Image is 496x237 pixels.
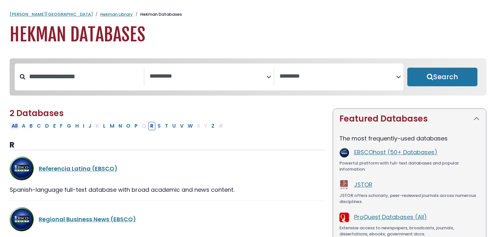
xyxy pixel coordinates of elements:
button: All [10,122,20,130]
button: Filter Results C [35,122,43,130]
button: Filter Results W [186,122,195,130]
button: Filter Results P [133,122,140,130]
input: Search database by title or keyword [25,71,144,82]
button: Filter Results V [178,122,185,130]
button: Filter Results G [65,122,73,130]
button: Filter Results T [163,122,170,130]
button: Filter Results F [58,122,65,130]
div: JSTOR offers scholarly, peer-reviewed journals across numerous disciplines. [339,192,480,205]
button: Filter Results S [156,122,163,130]
a: JSTOR [354,181,372,189]
a: Hekman Library [100,11,133,17]
nav: Search filters [10,58,486,96]
h3: R [10,140,325,150]
button: Filter Results R [148,122,155,130]
h1: Hekman Databases [10,24,486,46]
div: Spanish-language full-text database with broad academic and news content. [10,185,325,194]
button: Filter Results E [51,122,58,130]
textarea: Search [280,73,396,80]
a: ProQuest Databases (All) [354,213,427,221]
a: Regional Business News (EBSCO) [39,215,136,223]
button: Filter Results O [124,122,132,130]
textarea: Search [150,73,266,80]
button: Filter Results D [43,122,51,130]
button: Filter Results J [86,122,94,130]
a: Referencia Latina (EBSCO) [39,165,118,173]
button: Filter Results L [101,122,108,130]
button: Filter Results N [117,122,124,130]
li: Hekman Databases [133,11,182,18]
p: The most frequently-used databases [339,134,480,143]
button: Filter Results A [20,122,27,130]
button: Featured Databases [333,109,486,129]
div: Alpha-list to filter by first letter of database name [10,122,226,130]
a: EBSCOhost (50+ Databases) [354,148,437,156]
a: [PERSON_NAME][GEOGRAPHIC_DATA] [10,11,93,17]
button: Filter Results Z [209,122,216,130]
button: Filter Results I [81,122,86,130]
div: Powerful platform with full-text databases and popular information. [339,160,480,173]
button: Submit for Search Results [407,68,477,86]
nav: breadcrumb [10,11,486,18]
button: Filter Results M [108,122,116,130]
button: Filter Results B [28,122,35,130]
span: 2 Databases [10,107,64,119]
button: Filter Results H [73,122,81,130]
button: Filter Results U [170,122,178,130]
